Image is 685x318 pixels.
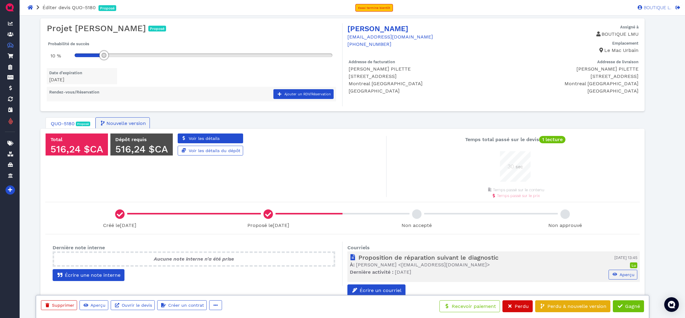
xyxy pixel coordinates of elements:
img: lightspeed_flame_logo.png [8,117,13,125]
a: BOUTIQUE L. [635,5,671,10]
button: Écrire un courriel [347,284,405,296]
span: BOUTIQUE L. [642,5,671,10]
div: [PERSON_NAME] PILETTE [349,65,494,73]
span: Assigné à [620,25,639,29]
span: Date d'expiration [49,71,82,75]
p: Montreal [GEOGRAPHIC_DATA] [349,80,494,87]
span: Écrire une note interne [64,272,120,278]
span: Probabilité de succès [48,42,89,46]
a: [EMAIL_ADDRESS][DOMAIN_NAME] [347,34,433,40]
span: Non approuvé [548,222,582,228]
p: [STREET_ADDRESS] [349,73,494,80]
a: [PHONE_NUMBER] [347,41,391,47]
span: Courriels [347,245,370,250]
span: Dernière note interne [53,245,105,250]
button: Gagné [613,300,644,312]
button: Aperçu [609,270,637,280]
span: [DATE] [273,222,289,228]
span: Addresse de facturation [349,60,395,64]
span: Aperçu [90,303,106,308]
tspan: $ [9,43,11,46]
span: Ouvrir le devis [121,303,152,308]
button: Recevoir paiement [439,300,500,312]
span: À: [350,262,355,268]
span: Rendez-vous/Réservation [49,90,99,94]
a: [PERSON_NAME] [347,24,408,33]
span: Créer un contrat [167,303,204,308]
span: Dépôt requis [115,137,147,142]
span: Voir les détails du dépôt [188,148,240,153]
span: Addresse de livraison [597,60,639,64]
span: Temps total passé sur le devis [465,137,565,142]
a: Essai termine bientôt [355,4,393,12]
span: Dernière activité : [350,269,394,275]
p: [STREET_ADDRESS] [498,73,639,80]
span: Gagné [624,303,640,309]
span: Temps passé sur le prix [497,193,540,198]
a: Voir les détails [178,133,243,143]
p: BOUTIQUE LMU [493,31,639,38]
span: Recevoir paiement [451,303,496,309]
span: Temps passé sur le contenu [493,188,544,192]
div: Open Intercom Messenger [664,297,679,312]
span: Voir les détails [188,136,220,141]
span: Proposé [100,6,115,10]
span: Perdu [514,303,529,309]
img: QuoteM_icon_flat.png [5,2,15,12]
p: Montreal [GEOGRAPHIC_DATA] [498,80,639,87]
h3: Projet [PERSON_NAME] [47,23,342,34]
span: [DATE] [614,255,627,260]
h5: Proposition de réparation suivant le diagnostic [350,254,498,261]
span: Créé le [103,222,136,228]
a: Ouvrir le devis [111,300,155,310]
span: Nouvelle version [106,120,146,127]
button: Supprimer [41,300,77,310]
span: 516,24 $CA [50,143,103,155]
span: Proposé [150,27,165,31]
span: Perdu & nouvelle version [546,303,606,309]
span: Lu [631,264,636,267]
span: 1 lecture [542,137,563,142]
span: [DATE] [395,269,411,275]
button: Créer un contrat [157,300,207,310]
span: Proposé [77,122,89,126]
span: [DATE] [120,222,136,228]
span: Essai termine bientôt [358,6,390,9]
button: Aperçu [80,300,108,310]
p: [GEOGRAPHIC_DATA] [498,87,639,95]
button: Ajouter un RDV/Réservation [273,89,334,99]
span: Non accepté [402,222,432,228]
span: Total [50,137,62,142]
span: [DATE] [49,77,64,82]
p: [PERSON_NAME] <[EMAIL_ADDRESS][DOMAIN_NAME]> [350,261,498,269]
div: [PERSON_NAME] PILETTE [498,65,639,73]
span: 13:45 [628,255,637,260]
a: Voir les détails du dépôt [178,146,243,155]
span: QUO-5180 [51,120,75,127]
span: Ajouter un RDV/Réservation [283,92,331,96]
span: 10 % [50,53,61,59]
span: 516,24 $CA [115,143,168,155]
span: Éditer devis QUO-5180 [43,5,96,10]
p: Le Mac Urbain [493,47,639,54]
button: Nouvelle version [95,117,150,129]
span: Aucune note interne n'a été prise [154,256,234,262]
button: Écrire une note interne [53,269,124,281]
span: Emplacement [612,41,639,46]
span: Écrire un courriel [359,287,402,293]
p: [GEOGRAPHIC_DATA] [349,87,494,95]
a: QUO-5180Proposé [46,117,95,130]
span: Aperçu [619,272,635,277]
button: Perdu [502,300,533,312]
button: Perdu & nouvelle version [535,300,610,312]
span: Proposé le [247,222,289,228]
span: Supprimer [51,303,74,308]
